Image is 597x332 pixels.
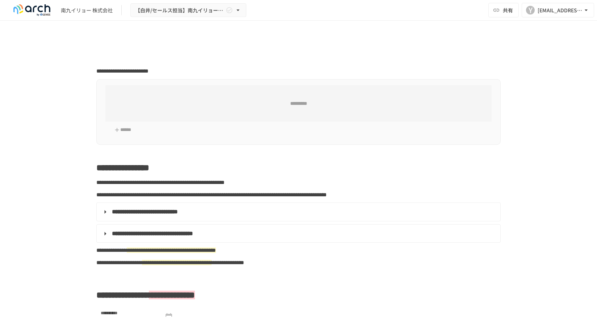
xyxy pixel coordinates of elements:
[503,6,513,14] span: 共有
[130,3,246,17] button: 【白井/セールス担当】南九イリョー株式会社様_初期設定サポート
[522,3,594,17] button: Y[EMAIL_ADDRESS][DOMAIN_NAME]
[135,6,224,15] span: 【白井/セールス担当】南九イリョー株式会社様_初期設定サポート
[61,7,113,14] div: 南九イリョー 株式会社
[488,3,519,17] button: 共有
[538,6,583,15] div: [EMAIL_ADDRESS][DOMAIN_NAME]
[526,6,535,15] div: Y
[9,4,55,16] img: logo-default@2x-9cf2c760.svg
